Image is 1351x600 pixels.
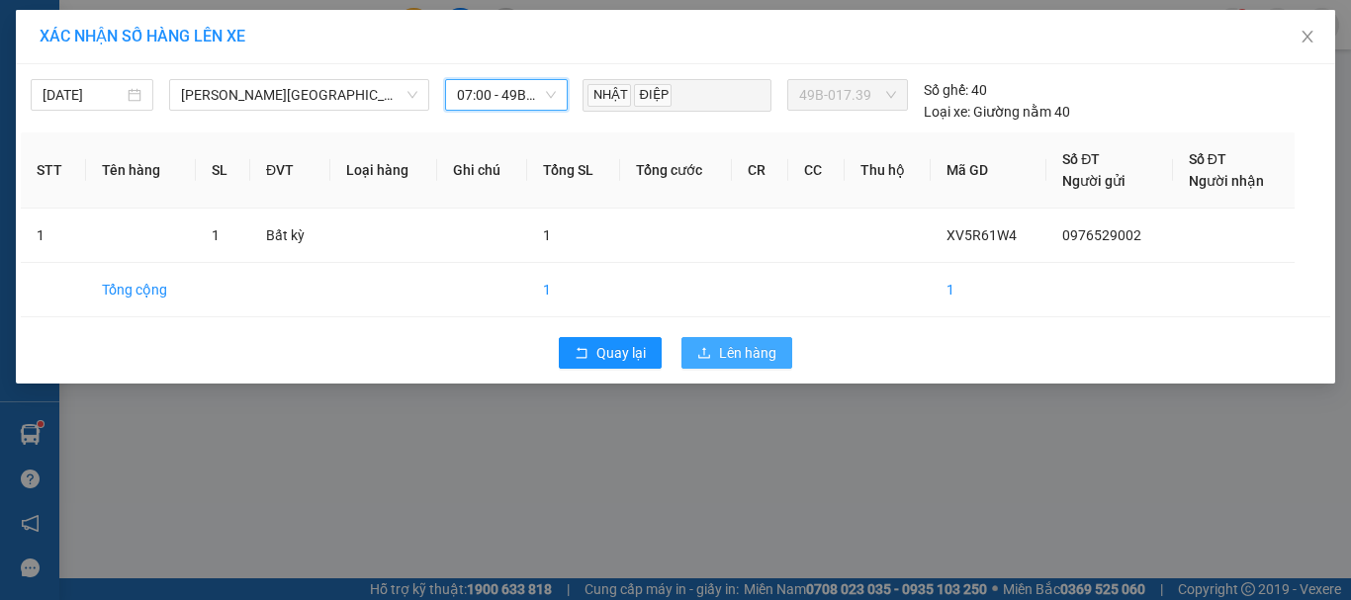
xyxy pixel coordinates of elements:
th: Thu hộ [845,132,932,209]
span: XV5R61W4 [946,227,1017,243]
span: Người nhận [1189,173,1264,189]
span: 49B-017.39 [799,80,896,110]
span: 0976529002 [1062,227,1141,243]
button: rollbackQuay lại [559,337,662,369]
span: down [406,89,418,101]
td: 1 [21,209,86,263]
th: SL [196,132,250,209]
button: uploadLên hàng [681,337,792,369]
span: Loại xe: [924,101,970,123]
input: 13/09/2025 [43,84,124,106]
td: 1 [931,263,1046,317]
td: Tổng cộng [86,263,196,317]
button: Close [1280,10,1335,65]
span: upload [697,346,711,362]
span: Quay lại [596,342,646,364]
span: ĐIỆP [634,84,672,107]
div: 40 [924,79,987,101]
th: CR [732,132,788,209]
span: Số ĐT [1189,151,1226,167]
th: Tên hàng [86,132,196,209]
th: Loại hàng [330,132,437,209]
th: STT [21,132,86,209]
th: Ghi chú [437,132,527,209]
span: 07:00 - 49B-017.39 [457,80,556,110]
div: Giường nằm 40 [924,101,1070,123]
span: Số ghế: [924,79,968,101]
td: 1 [527,263,620,317]
span: rollback [575,346,588,362]
td: Bất kỳ [250,209,330,263]
span: Gia Lai - Đà Lạt [181,80,417,110]
th: ĐVT [250,132,330,209]
th: Mã GD [931,132,1046,209]
span: close [1300,29,1315,44]
th: CC [788,132,845,209]
span: Lên hàng [719,342,776,364]
th: Tổng cước [620,132,732,209]
th: Tổng SL [527,132,620,209]
span: XÁC NHẬN SỐ HÀNG LÊN XE [40,27,245,45]
span: Số ĐT [1062,151,1100,167]
span: Người gửi [1062,173,1126,189]
span: 1 [543,227,551,243]
span: 1 [212,227,220,243]
span: NHẬT [587,84,631,107]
